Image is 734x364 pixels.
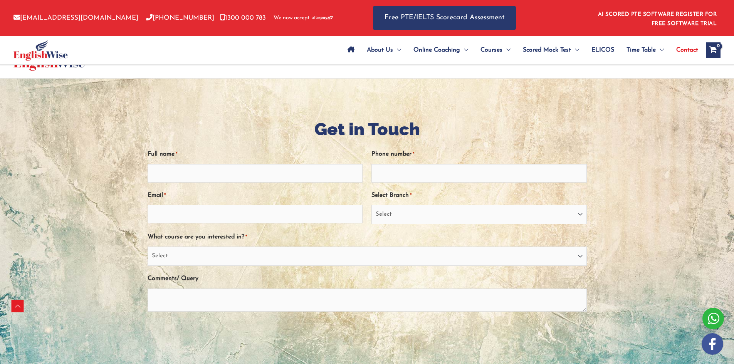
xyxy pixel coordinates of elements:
[371,148,414,161] label: Phone number
[373,6,516,30] a: Free PTE/IELTS Scorecard Assessment
[148,117,587,141] h1: Get in Touch
[312,16,333,20] img: Afterpay-Logo
[706,42,721,58] a: View Shopping Cart, empty
[13,15,138,21] a: [EMAIL_ADDRESS][DOMAIN_NAME]
[571,37,579,64] span: Menu Toggle
[627,37,656,64] span: Time Table
[146,15,214,21] a: [PHONE_NUMBER]
[523,37,571,64] span: Scored Mock Test
[148,272,198,285] label: Comments/ Query
[474,37,517,64] a: CoursesMenu Toggle
[517,37,585,64] a: Scored Mock TestMenu Toggle
[13,40,68,61] img: cropped-ew-logo
[413,37,460,64] span: Online Coaching
[460,37,468,64] span: Menu Toggle
[585,37,620,64] a: ELICOS
[148,148,177,161] label: Full name
[361,37,407,64] a: About UsMenu Toggle
[341,37,698,64] nav: Site Navigation: Main Menu
[480,37,502,64] span: Courses
[676,37,698,64] span: Contact
[591,37,614,64] span: ELICOS
[593,5,721,30] aside: Header Widget 1
[502,37,511,64] span: Menu Toggle
[393,37,401,64] span: Menu Toggle
[371,189,412,202] label: Select Branch
[407,37,474,64] a: Online CoachingMenu Toggle
[656,37,664,64] span: Menu Toggle
[148,322,265,352] iframe: reCAPTCHA
[367,37,393,64] span: About Us
[702,333,723,355] img: white-facebook.png
[220,15,266,21] a: 1300 000 783
[148,231,247,243] label: What course are you interested in?
[148,189,166,202] label: Email
[620,37,670,64] a: Time TableMenu Toggle
[274,14,309,22] span: We now accept
[670,37,698,64] a: Contact
[598,12,717,27] a: AI SCORED PTE SOFTWARE REGISTER FOR FREE SOFTWARE TRIAL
